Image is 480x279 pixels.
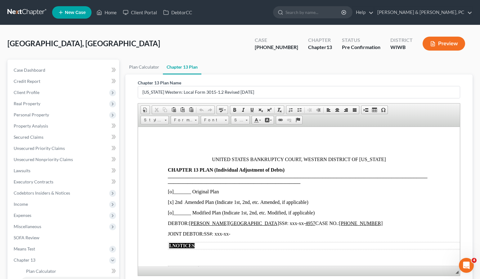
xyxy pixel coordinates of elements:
[201,116,223,124] span: Font
[14,235,39,240] span: SOFA Review
[206,106,214,114] a: Redo
[171,116,193,124] span: Format
[14,101,40,106] span: Real Property
[14,213,31,218] span: Expenses
[308,44,332,51] div: Chapter
[9,65,119,76] a: Case Dashboard
[14,224,41,229] span: Miscellaneous
[141,116,163,124] span: Styles
[255,37,298,44] div: Case
[455,271,459,274] span: Resize
[295,106,304,114] a: Insert/Remove Bulleted List
[265,106,274,114] a: Superscript
[93,7,120,18] a: Home
[379,106,388,114] a: Insert Special Character
[14,190,70,196] span: Codebtors Insiders & Notices
[9,120,119,132] a: Property Analysis
[353,7,374,18] a: Help
[14,257,35,263] span: Chapter 13
[256,106,265,114] a: Subscript
[160,7,195,18] a: DebtorCC
[459,258,474,273] iframe: Intercom live chat
[201,116,229,124] a: Font
[370,106,379,114] a: Table
[342,37,380,44] div: Status
[152,106,161,114] a: Cut
[217,106,228,114] a: Spell Checker
[9,176,119,187] a: Executory Contracts
[14,168,30,173] span: Lawsuits
[171,116,199,124] a: Format
[324,106,333,114] a: Align Left
[248,106,256,114] a: Underline
[314,106,323,114] a: Increase Indent
[255,44,298,51] div: [PHONE_NUMBER]
[342,106,350,114] a: Align Right
[120,7,160,18] a: Client Portal
[141,116,169,124] a: Styles
[14,134,43,140] span: Secured Claims
[14,67,45,73] span: Case Dashboard
[472,258,477,263] span: 4
[231,116,250,124] a: Size
[275,106,284,114] a: Remove Format
[197,106,206,114] a: Undo
[21,266,119,277] a: Plan Calculator
[14,201,28,207] span: Income
[161,106,169,114] a: Copy
[239,106,248,114] a: Italic
[9,143,119,154] a: Unsecured Priority Claims
[169,106,178,114] a: Paste
[263,116,274,124] a: Background Color
[390,37,413,44] div: District
[138,127,460,267] iframe: Rich Text Editor, document-ckeditor
[138,86,460,98] input: Enter name...
[9,154,119,165] a: Unsecured Nonpriority Claims
[14,90,39,95] span: Client Profile
[285,7,342,18] input: Search by name...
[26,268,56,274] span: Plan Calculator
[14,157,73,162] span: Unsecured Nonpriority Claims
[252,116,263,124] a: Text Color
[14,146,65,151] span: Unsecured Priority Claims
[9,132,119,143] a: Secured Claims
[294,116,302,124] a: Anchor
[333,106,342,114] a: Center
[390,44,413,51] div: WIWB
[9,232,119,243] a: SOFA Review
[14,246,35,251] span: Means Test
[326,44,332,50] span: 13
[65,10,86,15] span: New Case
[187,106,195,114] a: Paste from Word
[138,79,181,86] label: Chapter 13 Plan Name
[342,44,380,51] div: Pre Confirmation
[231,116,244,124] span: Size
[14,123,48,128] span: Property Analysis
[163,60,201,74] a: Chapter 13 Plan
[286,106,295,114] a: Insert/Remove Numbered List
[276,116,285,124] a: Link
[178,106,187,114] a: Paste as plain text
[141,106,150,114] a: Document Properties
[7,39,160,48] span: [GEOGRAPHIC_DATA], [GEOGRAPHIC_DATA]
[305,106,314,114] a: Decrease Indent
[361,106,370,114] a: Insert Page Break for Printing
[9,165,119,176] a: Lawsuits
[285,116,294,124] a: Unlink
[423,37,465,51] button: Preview
[125,60,163,74] a: Plan Calculator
